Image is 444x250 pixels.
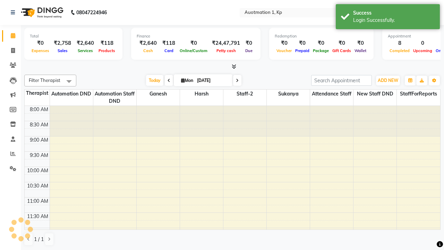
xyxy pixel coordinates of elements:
[18,3,65,22] img: logo
[353,90,396,98] span: New Staff DND
[353,39,368,47] div: ₹0
[388,39,411,47] div: 8
[178,48,209,53] span: Online/Custom
[331,48,353,53] span: Gift Cards
[376,76,400,85] button: ADD NEW
[30,48,51,53] span: Expenses
[26,228,50,235] div: 12:00 PM
[160,39,178,47] div: ₹118
[311,39,331,47] div: ₹0
[26,182,50,190] div: 10:30 AM
[51,39,74,47] div: ₹2,758
[56,48,69,53] span: Sales
[293,39,311,47] div: ₹0
[97,48,117,53] span: Products
[353,48,368,53] span: Wallet
[26,198,50,205] div: 11:00 AM
[30,39,51,47] div: ₹0
[28,106,50,113] div: 8:00 AM
[28,121,50,128] div: 8:30 AM
[30,33,117,39] div: Total
[209,39,243,47] div: ₹24,47,791
[411,48,434,53] span: Upcoming
[275,33,368,39] div: Redemption
[311,75,372,86] input: Search Appointment
[195,75,230,86] input: 2025-09-01
[215,48,238,53] span: Petty cash
[76,3,107,22] b: 08047224946
[180,90,223,98] span: Harsh
[179,78,195,83] span: Mon
[411,39,434,47] div: 0
[353,9,435,17] div: Success
[275,48,293,53] span: Voucher
[137,39,160,47] div: ₹2,640
[74,39,97,47] div: ₹2,640
[137,33,255,39] div: Finance
[267,90,310,98] span: Sukanya
[388,48,411,53] span: Completed
[310,90,353,98] span: Attendance Staff
[331,39,353,47] div: ₹0
[142,48,155,53] span: Cash
[29,77,60,83] span: Filter Therapist
[244,48,254,53] span: Due
[178,39,209,47] div: ₹0
[137,90,180,98] span: Ganesh
[378,78,398,83] span: ADD NEW
[243,39,255,47] div: ₹0
[26,213,50,220] div: 11:30 AM
[50,90,93,98] span: Automation DND
[163,48,175,53] span: Card
[397,90,440,98] span: StaffForReports
[76,48,95,53] span: Services
[146,75,163,86] span: Today
[353,17,435,24] div: Login Successfully.
[28,152,50,159] div: 9:30 AM
[93,90,136,106] span: Automation Staff DND
[34,236,44,243] span: 1 / 1
[25,90,50,97] div: Therapist
[28,136,50,144] div: 9:00 AM
[223,90,266,98] span: Staff-2
[26,167,50,174] div: 10:00 AM
[275,39,293,47] div: ₹0
[293,48,311,53] span: Prepaid
[97,39,117,47] div: ₹118
[311,48,331,53] span: Package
